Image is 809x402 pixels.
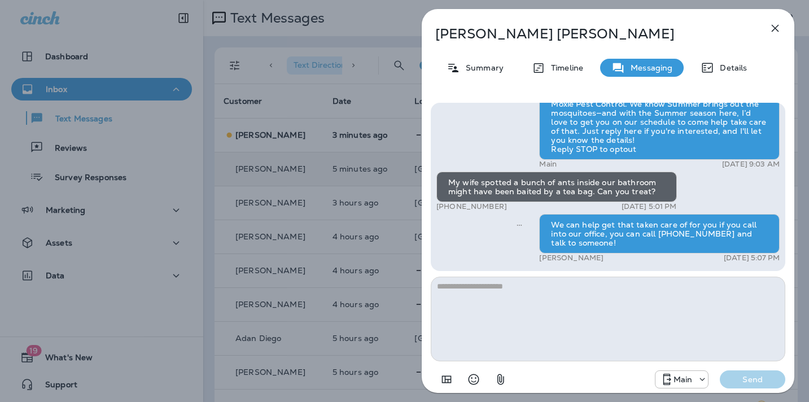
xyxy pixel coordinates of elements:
[714,63,747,72] p: Details
[655,373,709,386] div: +1 (817) 482-3792
[545,63,583,72] p: Timeline
[622,202,677,211] p: [DATE] 5:01 PM
[435,26,744,42] p: [PERSON_NAME] [PERSON_NAME]
[539,68,780,160] div: Hi, [PERSON_NAME] , this is [PERSON_NAME] with Moxie Pest Control. We know Summer brings out the ...
[435,368,458,391] button: Add in a premade template
[462,368,485,391] button: Select an emoji
[436,202,507,211] p: [PHONE_NUMBER]
[539,214,780,254] div: We can help get that taken care of for you if you call into our office, you can call [PHONE_NUMBE...
[517,219,522,229] span: Sent
[674,375,693,384] p: Main
[625,63,672,72] p: Messaging
[539,160,557,169] p: Main
[539,254,604,263] p: [PERSON_NAME]
[724,254,780,263] p: [DATE] 5:07 PM
[722,160,780,169] p: [DATE] 9:03 AM
[436,172,677,202] div: My wife spotted a bunch of ants inside our bathroom might have been baited by a tea bag. Can you ...
[460,63,504,72] p: Summary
